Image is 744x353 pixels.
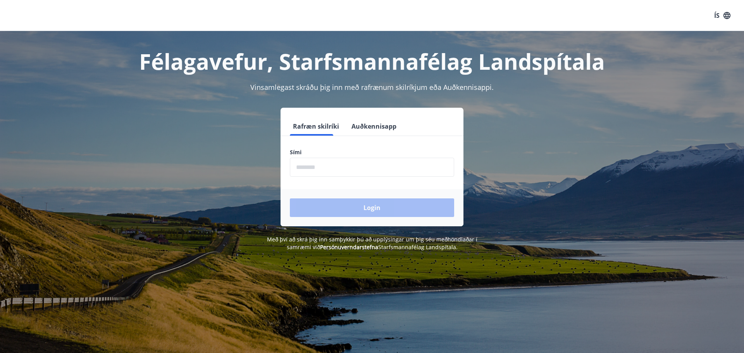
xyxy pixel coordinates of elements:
a: Persónuverndarstefna [320,243,378,251]
span: Vinsamlegast skráðu þig inn með rafrænum skilríkjum eða Auðkennisappi. [250,83,494,92]
button: Rafræn skilríki [290,117,342,136]
button: ÍS [710,9,735,22]
span: Með því að skrá þig inn samþykkir þú að upplýsingar um þig séu meðhöndlaðar í samræmi við Starfsm... [267,236,477,251]
button: Auðkennisapp [348,117,400,136]
label: Sími [290,148,454,156]
h1: Félagavefur, Starfsmannafélag Landspítala [102,46,642,76]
